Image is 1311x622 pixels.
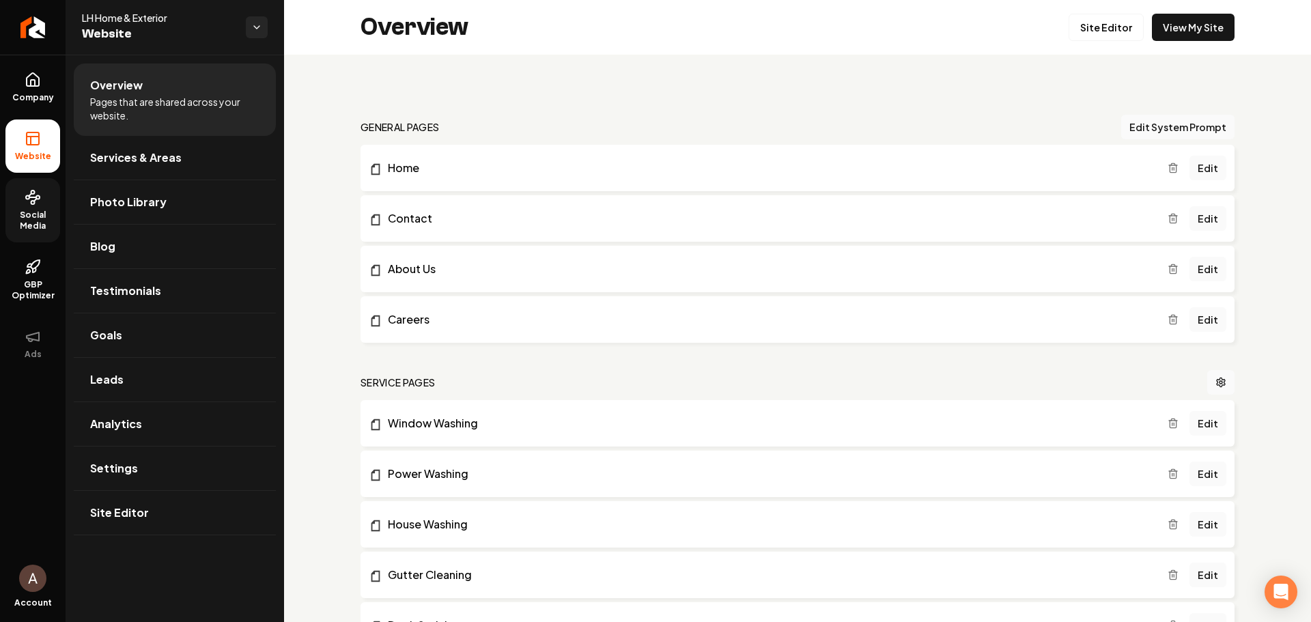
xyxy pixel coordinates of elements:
a: GBP Optimizer [5,248,60,312]
a: Power Washing [369,466,1168,482]
a: Services & Areas [74,136,276,180]
a: Edit [1189,563,1226,587]
span: Social Media [5,210,60,231]
a: Social Media [5,178,60,242]
img: Austin Luevano [19,565,46,592]
a: Edit [1189,206,1226,231]
a: Edit [1189,462,1226,486]
h2: Service Pages [361,376,436,389]
span: Website [10,151,57,162]
a: Window Washing [369,415,1168,432]
a: Photo Library [74,180,276,224]
a: Goals [74,313,276,357]
a: Careers [369,311,1168,328]
span: GBP Optimizer [5,279,60,301]
a: Edit [1189,411,1226,436]
a: Blog [74,225,276,268]
a: Analytics [74,402,276,446]
a: Home [369,160,1168,176]
h2: general pages [361,120,440,134]
a: Edit [1189,156,1226,180]
span: Site Editor [90,505,149,521]
button: Edit System Prompt [1121,115,1235,139]
span: Leads [90,371,124,388]
span: Pages that are shared across your website. [90,95,259,122]
a: House Washing [369,516,1168,533]
a: Leads [74,358,276,401]
span: Ads [19,349,47,360]
a: Edit [1189,512,1226,537]
span: Account [14,597,52,608]
span: Company [7,92,59,103]
span: Overview [90,77,143,94]
a: Site Editor [1069,14,1144,41]
span: Goals [90,327,122,343]
h2: Overview [361,14,468,41]
div: Open Intercom Messenger [1265,576,1297,608]
span: LH Home & Exterior [82,11,235,25]
span: Testimonials [90,283,161,299]
a: About Us [369,261,1168,277]
a: View My Site [1152,14,1235,41]
a: Contact [369,210,1168,227]
button: Open user button [19,565,46,592]
span: Website [82,25,235,44]
a: Testimonials [74,269,276,313]
span: Services & Areas [90,150,182,166]
a: Settings [74,447,276,490]
span: Blog [90,238,115,255]
a: Company [5,61,60,114]
button: Ads [5,317,60,371]
a: Edit [1189,257,1226,281]
span: Settings [90,460,138,477]
span: Analytics [90,416,142,432]
img: Rebolt Logo [20,16,46,38]
a: Gutter Cleaning [369,567,1168,583]
a: Edit [1189,307,1226,332]
a: Site Editor [74,491,276,535]
span: Photo Library [90,194,167,210]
